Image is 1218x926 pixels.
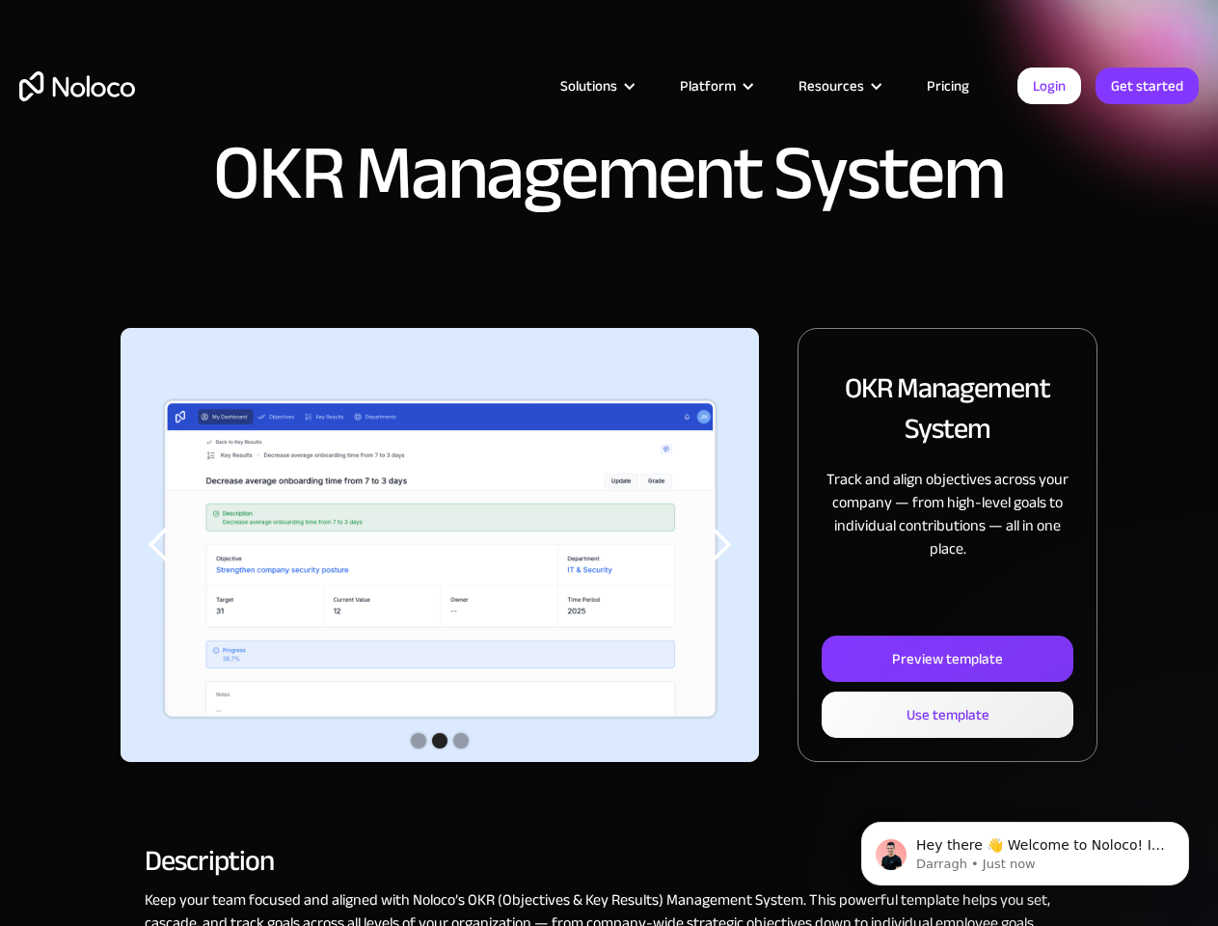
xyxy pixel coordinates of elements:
iframe: Intercom notifications message [832,781,1218,916]
a: Use template [822,692,1073,738]
a: Pricing [903,73,993,98]
div: Solutions [560,73,617,98]
h1: OKR Management System [213,135,1005,212]
a: home [19,71,135,101]
div: Platform [656,73,774,98]
div: Preview template [892,646,1003,671]
div: previous slide [121,328,198,762]
div: carousel [121,328,759,762]
div: 2 of 3 [121,328,759,762]
div: Show slide 3 of 3 [453,733,469,749]
div: Show slide 1 of 3 [411,733,426,749]
div: Use template [907,702,989,727]
h2: Description [145,852,1073,869]
a: Preview template [822,636,1073,682]
div: Platform [680,73,736,98]
p: Track and align objectives across your company — from high-level goals to individual contribution... [822,468,1073,560]
h2: OKR Management System [822,368,1073,449]
div: Show slide 2 of 3 [432,733,447,749]
div: next slide [682,328,759,762]
div: Solutions [536,73,656,98]
div: Resources [774,73,903,98]
div: Resources [798,73,864,98]
a: Login [1017,68,1081,104]
a: Get started [1096,68,1199,104]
